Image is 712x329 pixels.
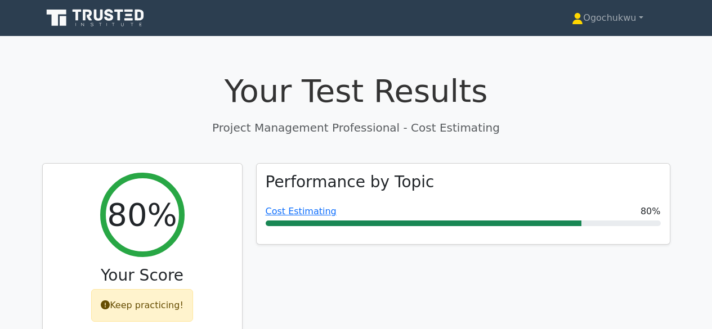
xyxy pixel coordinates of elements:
[266,206,337,217] a: Cost Estimating
[42,72,670,110] h1: Your Test Results
[266,173,435,192] h3: Performance by Topic
[52,266,233,285] h3: Your Score
[545,7,670,29] a: Ogochukwu
[107,196,177,233] h2: 80%
[641,205,661,218] span: 80%
[42,119,670,136] p: Project Management Professional - Cost Estimating
[91,289,193,322] div: Keep practicing!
